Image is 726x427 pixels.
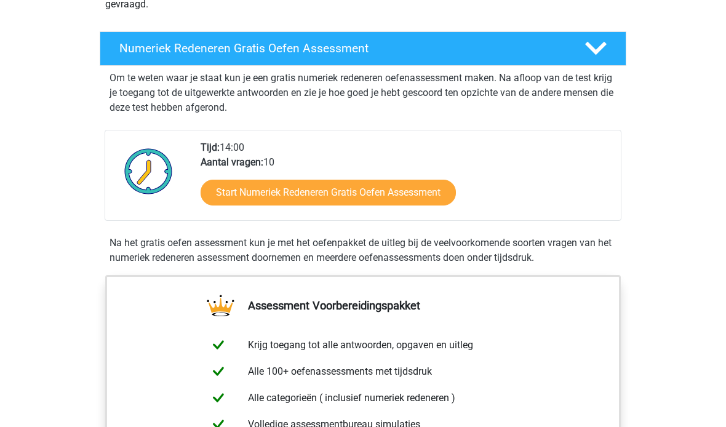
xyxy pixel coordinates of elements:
[119,42,565,56] h4: Numeriek Redeneren Gratis Oefen Assessment
[201,157,263,169] b: Aantal vragen:
[105,236,621,266] div: Na het gratis oefen assessment kun je met het oefenpakket de uitleg bij de veelvoorkomende soorte...
[110,71,616,116] p: Om te weten waar je staat kun je een gratis numeriek redeneren oefenassessment maken. Na afloop v...
[191,141,620,221] div: 14:00 10
[201,142,220,154] b: Tijd:
[95,32,631,66] a: Numeriek Redeneren Gratis Oefen Assessment
[201,180,456,206] a: Start Numeriek Redeneren Gratis Oefen Assessment
[118,141,180,202] img: Klok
